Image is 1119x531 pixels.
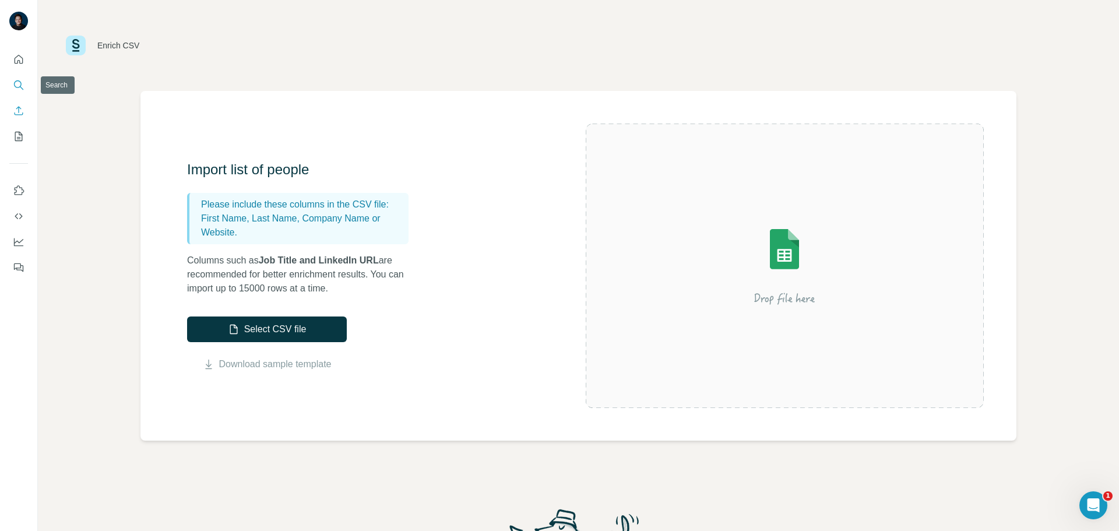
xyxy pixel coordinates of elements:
button: Use Surfe on LinkedIn [9,180,28,201]
span: 1 [1103,491,1113,501]
h3: Import list of people [187,160,420,179]
button: Feedback [9,257,28,278]
button: Dashboard [9,231,28,252]
p: Please include these columns in the CSV file: [201,198,404,212]
img: Surfe Illustration - Drop file here or select below [680,196,889,336]
button: Use Surfe API [9,206,28,227]
img: Avatar [9,12,28,30]
span: Job Title and LinkedIn URL [259,255,379,265]
button: Download sample template [187,357,347,371]
button: Quick start [9,49,28,70]
p: First Name, Last Name, Company Name or Website. [201,212,404,240]
p: Columns such as are recommended for better enrichment results. You can import up to 15000 rows at... [187,254,420,296]
a: Download sample template [219,357,332,371]
button: Search [9,75,28,96]
button: Enrich CSV [9,100,28,121]
button: My lists [9,126,28,147]
img: Surfe Logo [66,36,86,55]
button: Select CSV file [187,317,347,342]
div: Enrich CSV [97,40,139,51]
iframe: Intercom live chat [1079,491,1107,519]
